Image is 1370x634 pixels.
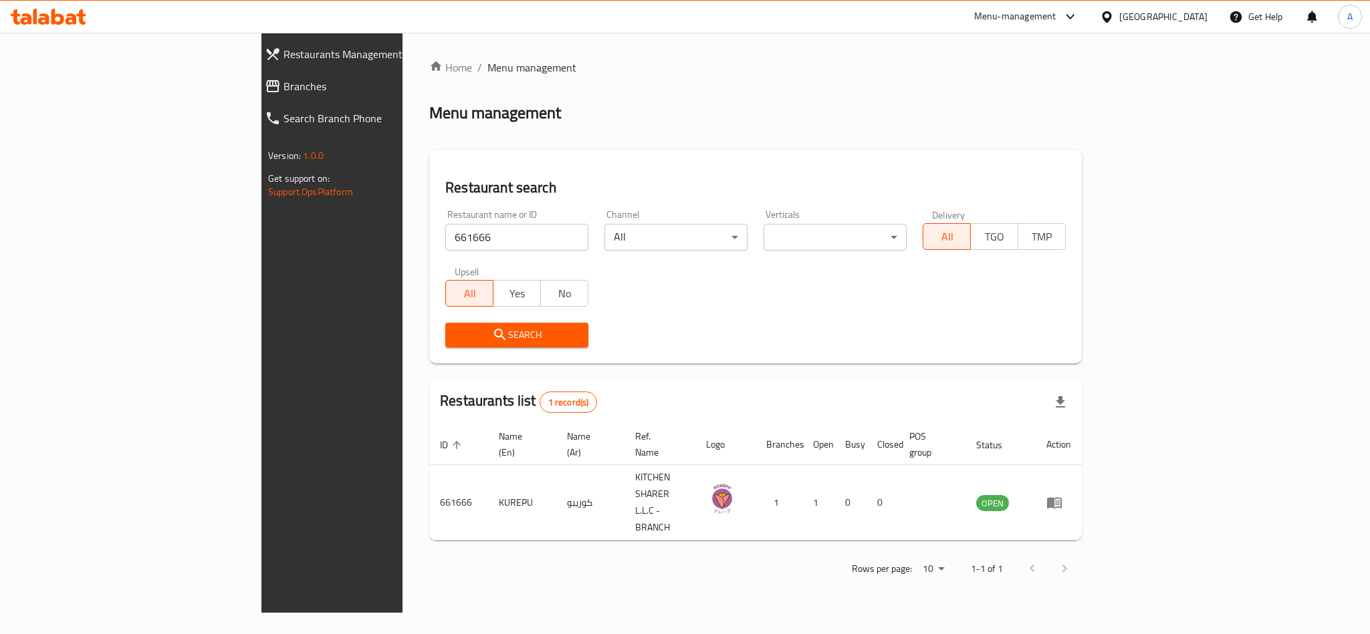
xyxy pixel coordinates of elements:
div: Menu [1046,494,1071,510]
div: OPEN [976,495,1009,511]
th: Action [1036,424,1082,465]
div: [GEOGRAPHIC_DATA] [1119,9,1208,24]
a: Restaurants Management [254,38,490,70]
a: Branches [254,70,490,102]
span: Name (En) [499,428,540,460]
p: 1-1 of 1 [971,561,1003,577]
span: Get support on: [268,170,330,187]
nav: breadcrumb [429,59,1082,75]
span: Name (Ar) [567,428,608,460]
span: Search Branch Phone [283,110,479,126]
label: Delivery [932,210,965,219]
span: Restaurants Management [283,46,479,62]
button: Yes [493,280,541,307]
span: 1.0.0 [303,147,324,164]
span: OPEN [976,496,1009,511]
button: TMP [1018,223,1066,250]
th: Busy [834,424,867,465]
div: Rows per page: [917,559,949,579]
h2: Restaurant search [445,178,1066,198]
button: All [445,280,493,307]
span: TMP [1024,227,1060,247]
input: Search for restaurant name or ID.. [445,224,588,251]
span: A [1347,9,1353,24]
button: All [923,223,971,250]
label: Upsell [455,267,479,276]
span: Yes [499,284,536,303]
td: 1 [802,465,834,540]
td: كوريبو [556,465,624,540]
img: KUREPU [706,483,739,516]
button: TGO [970,223,1018,250]
span: ID [440,437,465,453]
td: KUREPU [488,465,556,540]
span: TGO [976,227,1013,247]
div: All [604,224,748,251]
span: All [929,227,965,247]
span: Version: [268,147,301,164]
a: Support.OpsPlatform [268,183,353,200]
p: Rows per page: [852,561,912,577]
h2: Menu management [429,102,561,124]
span: Menu management [487,59,576,75]
div: Export file [1044,386,1076,418]
span: 1 record(s) [540,396,597,409]
h2: Restaurants list [440,391,597,413]
span: All [451,284,488,303]
span: Status [976,437,1020,453]
th: Logo [695,424,756,465]
span: Branches [283,78,479,94]
span: No [546,284,583,303]
td: 0 [834,465,867,540]
table: enhanced table [429,424,1082,540]
th: Open [802,424,834,465]
a: Search Branch Phone [254,102,490,134]
td: 0 [867,465,899,540]
div: Total records count [540,391,598,413]
button: No [540,280,588,307]
th: Branches [756,424,802,465]
th: Closed [867,424,899,465]
div: Menu-management [974,9,1056,25]
button: Search [445,323,588,347]
td: KITCHEN SHARER L.L.C - BRANCH [624,465,695,540]
span: Search [456,327,578,343]
span: POS group [909,428,949,460]
span: Ref. Name [635,428,679,460]
div: ​ [764,224,907,251]
td: 1 [756,465,802,540]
